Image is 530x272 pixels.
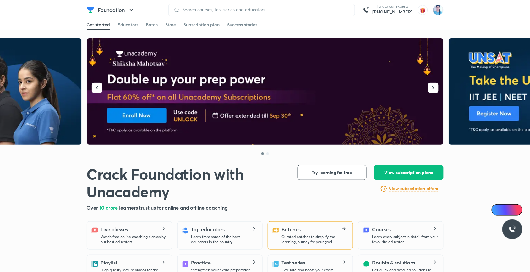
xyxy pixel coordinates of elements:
div: Success stories [227,22,258,28]
h5: Playlist [101,259,117,266]
div: Store [166,22,176,28]
a: Subscription plan [184,20,220,30]
button: Try learning for free [298,165,367,180]
h5: Live classes [101,226,128,233]
div: Batch [146,22,158,28]
p: Watch free online coaching classes by our best educators. [101,234,167,244]
span: 10 crore [99,204,119,211]
a: Get started [87,20,110,30]
h5: Doubts & solutions [372,259,416,266]
h5: Batches [282,226,301,233]
h6: View subscription offers [389,185,438,192]
img: ttu [509,226,516,233]
span: Ai Doubts [502,207,519,212]
div: Subscription plan [184,22,220,28]
p: Curated batches to simplify the learning journey for your goal. [282,234,348,244]
h1: Crack Foundation with Unacademy [87,165,287,200]
div: Educators [118,22,139,28]
a: Ai Doubts [492,204,522,216]
h5: Top educators [191,226,225,233]
h5: Practice [191,259,211,266]
a: Batch [146,20,158,30]
img: Icon [495,207,500,212]
a: Educators [118,20,139,30]
div: Get started [87,22,110,28]
input: Search courses, test series and educators [180,7,350,12]
a: Store [166,20,176,30]
h5: Courses [372,226,391,233]
h5: Test series [282,259,305,266]
a: [PHONE_NUMBER] [373,9,413,15]
p: Talk to our experts [373,4,413,9]
button: View subscription plans [374,165,444,180]
span: Over [87,204,100,211]
p: Learn every subject in detail from your favourite educator. [372,234,438,244]
span: Try learning for free [312,169,352,176]
a: View subscription offers [389,185,438,193]
p: Learn from some of the best educators in the country. [191,234,257,244]
img: Company Logo [87,6,94,14]
span: learners trust us for online and offline coaching [119,204,228,211]
img: Isha Goyal [433,5,444,15]
img: call-us [360,4,373,16]
span: View subscription plans [385,169,433,176]
img: avatar [418,5,428,15]
button: Foundation [94,4,139,16]
a: Success stories [227,20,258,30]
